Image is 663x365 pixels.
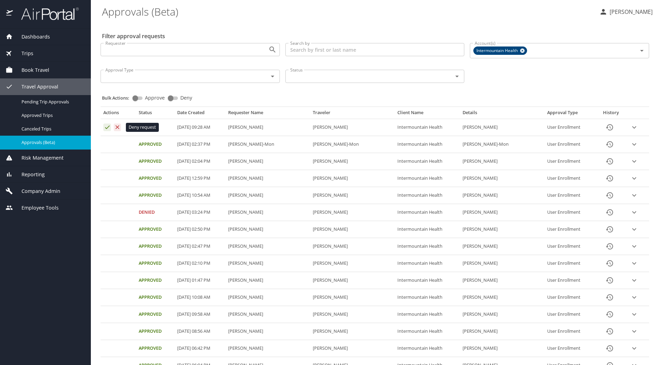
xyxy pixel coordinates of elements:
[460,255,544,272] td: [PERSON_NAME]
[601,221,618,238] button: History
[601,340,618,357] button: History
[13,187,60,195] span: Company Admin
[629,122,639,133] button: expand row
[460,306,544,323] td: [PERSON_NAME]
[103,124,111,131] button: Approve request
[395,136,460,153] td: Intermountain Health
[460,340,544,357] td: [PERSON_NAME]
[629,224,639,235] button: expand row
[13,154,63,162] span: Risk Management
[460,153,544,170] td: [PERSON_NAME]
[629,275,639,286] button: expand row
[395,238,460,255] td: Intermountain Health
[174,221,225,238] td: [DATE] 02:50 PM
[174,272,225,289] td: [DATE] 01:47 PM
[174,323,225,340] td: [DATE] 08:56 AM
[225,204,310,221] td: [PERSON_NAME]
[460,221,544,238] td: [PERSON_NAME]
[174,136,225,153] td: [DATE] 02:37 PM
[174,119,225,136] td: [DATE] 09:28 AM
[310,289,395,306] td: [PERSON_NAME]
[14,7,79,20] img: airportal-logo.png
[601,204,618,221] button: History
[268,71,277,81] button: Open
[629,326,639,337] button: expand row
[629,292,639,303] button: expand row
[13,171,45,178] span: Reporting
[544,204,595,221] td: User Enrollment
[460,136,544,153] td: [PERSON_NAME]-Mon
[13,66,49,74] span: Book Travel
[180,95,192,100] span: Deny
[460,272,544,289] td: [PERSON_NAME]
[544,110,595,119] th: Approval Type
[601,119,618,136] button: History
[225,323,310,340] td: [PERSON_NAME]
[225,187,310,204] td: [PERSON_NAME]
[629,309,639,320] button: expand row
[608,8,653,16] p: [PERSON_NAME]
[174,255,225,272] td: [DATE] 02:10 PM
[136,110,174,119] th: Status
[225,340,310,357] td: [PERSON_NAME]
[395,221,460,238] td: Intermountain Health
[102,31,165,42] h2: Filter approval requests
[544,221,595,238] td: User Enrollment
[544,170,595,187] td: User Enrollment
[310,119,395,136] td: [PERSON_NAME]
[310,136,395,153] td: [PERSON_NAME]-Mon
[595,110,626,119] th: History
[601,238,618,255] button: History
[174,289,225,306] td: [DATE] 10:08 AM
[629,173,639,184] button: expand row
[310,204,395,221] td: [PERSON_NAME]
[225,119,310,136] td: [PERSON_NAME]
[310,323,395,340] td: [PERSON_NAME]
[136,136,174,153] td: Approved
[395,110,460,119] th: Client Name
[629,207,639,218] button: expand row
[544,153,595,170] td: User Enrollment
[225,255,310,272] td: [PERSON_NAME]
[460,323,544,340] td: [PERSON_NAME]
[601,153,618,170] button: History
[395,272,460,289] td: Intermountain Health
[310,170,395,187] td: [PERSON_NAME]
[460,238,544,255] td: [PERSON_NAME]
[174,306,225,323] td: [DATE] 09:58 AM
[136,340,174,357] td: Approved
[310,306,395,323] td: [PERSON_NAME]
[460,204,544,221] td: [PERSON_NAME]
[629,190,639,201] button: expand row
[544,323,595,340] td: User Enrollment
[174,204,225,221] td: [DATE] 03:24 PM
[6,7,14,20] img: icon-airportal.png
[395,119,460,136] td: Intermountain Health
[174,153,225,170] td: [DATE] 02:04 PM
[136,272,174,289] td: Approved
[544,238,595,255] td: User Enrollment
[460,170,544,187] td: [PERSON_NAME]
[310,238,395,255] td: [PERSON_NAME]
[136,170,174,187] td: Approved
[102,95,135,101] p: Bulk Actions:
[136,238,174,255] td: Approved
[460,289,544,306] td: [PERSON_NAME]
[13,33,50,41] span: Dashboards
[13,83,58,91] span: Travel Approval
[225,153,310,170] td: [PERSON_NAME]
[21,139,83,146] span: Approvals (Beta)
[136,119,174,136] td: Pending
[268,45,277,54] button: Open
[395,170,460,187] td: Intermountain Health
[101,110,136,119] th: Actions
[225,170,310,187] td: [PERSON_NAME]
[601,289,618,306] button: History
[629,156,639,167] button: expand row
[310,153,395,170] td: [PERSON_NAME]
[13,50,33,57] span: Trips
[629,343,639,354] button: expand row
[601,255,618,272] button: History
[544,306,595,323] td: User Enrollment
[174,170,225,187] td: [DATE] 12:59 PM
